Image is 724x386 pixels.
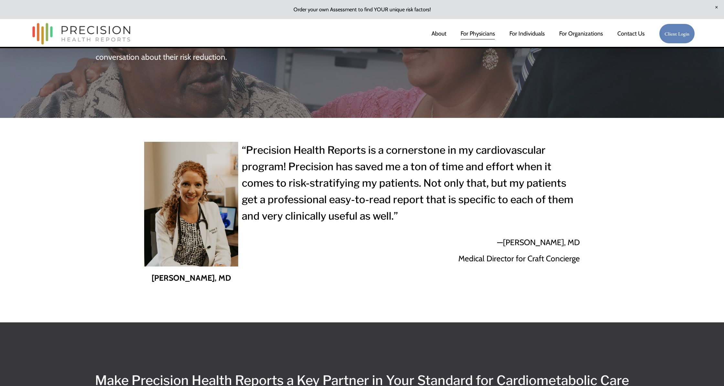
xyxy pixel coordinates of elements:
strong: [PERSON_NAME], MD [152,273,231,283]
h3: “Precision Health Reports is a cornerstone in my cardiovascular program! Precision has saved me a... [242,142,580,224]
a: For Individuals [509,27,545,40]
p: —[PERSON_NAME], MD Medical Director for Craft Concierge [268,235,580,266]
iframe: Chat Widget [692,355,724,386]
img: Precision Health Reports [29,20,134,47]
a: folder dropdown [559,27,603,40]
span: For Organizations [559,28,603,39]
a: For Physicians [461,27,495,40]
a: Client Login [659,24,695,44]
a: About [431,27,446,40]
a: Contact Us [617,27,644,40]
